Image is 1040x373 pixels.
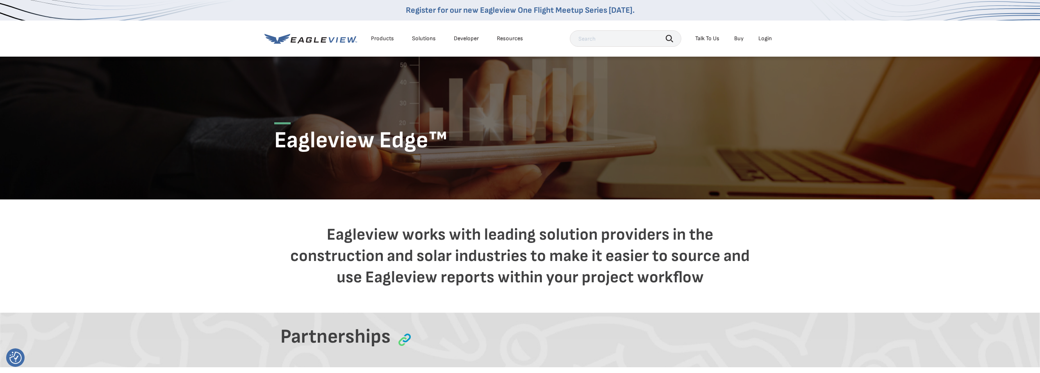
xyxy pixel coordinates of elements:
img: Revisit consent button [9,352,22,364]
h1: Eagleview Edge™ [274,122,766,155]
div: Login [758,35,772,42]
button: Consent Preferences [9,352,22,364]
h4: Eagleview works with leading solution providers in the construction and solar industries to make ... [287,224,754,288]
h3: Partnerships [280,325,391,349]
div: Products [371,35,394,42]
div: Talk To Us [695,35,719,42]
div: Resources [497,35,523,42]
div: Solutions [412,35,436,42]
input: Search [570,30,681,47]
a: Developer [454,35,479,42]
img: partnerships icon [398,334,411,346]
a: Register for our new Eagleview One Flight Meetup Series [DATE]. [406,5,635,15]
a: Buy [734,35,744,42]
